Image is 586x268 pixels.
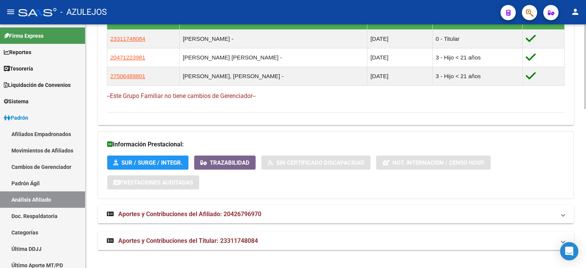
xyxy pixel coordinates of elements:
[121,159,182,166] span: SUR / SURGE / INTEGR.
[4,32,43,40] span: Firma Express
[107,139,564,150] h3: Información Prestacional:
[4,97,29,106] span: Sistema
[261,156,370,170] button: Sin Certificado Discapacidad
[4,114,28,122] span: Padrón
[571,7,580,16] mat-icon: person
[367,67,432,85] td: [DATE]
[4,48,31,56] span: Reportes
[118,237,258,244] span: Aportes y Contribuciones del Titular: 23311748084
[110,73,145,79] span: 27506489801
[107,92,565,100] h4: --Este Grupo Familiar no tiene cambios de Gerenciador--
[107,156,188,170] button: SUR / SURGE / INTEGR.
[433,48,523,67] td: 3 - Hijo < 21 años
[118,210,261,218] span: Aportes y Contribuciones del Afiliado: 20426796970
[367,48,432,67] td: [DATE]
[276,159,364,166] span: Sin Certificado Discapacidad
[110,35,145,42] span: 23311748084
[98,205,574,223] mat-expansion-panel-header: Aportes y Contribuciones del Afiliado: 20426796970
[110,54,145,61] span: 20471223981
[60,4,107,21] span: - AZULEJOS
[107,175,199,189] button: Prestaciones Auditadas
[180,48,367,67] td: [PERSON_NAME] [PERSON_NAME] -
[120,179,193,186] span: Prestaciones Auditadas
[194,156,256,170] button: Trazabilidad
[98,232,574,250] mat-expansion-panel-header: Aportes y Contribuciones del Titular: 23311748084
[4,64,33,73] span: Tesorería
[210,159,250,166] span: Trazabilidad
[180,29,367,48] td: [PERSON_NAME] -
[433,29,523,48] td: 0 - Titular
[6,7,15,16] mat-icon: menu
[393,159,485,166] span: Not. Internacion / Censo Hosp.
[433,67,523,85] td: 3 - Hijo < 21 años
[4,81,71,89] span: Liquidación de Convenios
[180,67,367,85] td: [PERSON_NAME], [PERSON_NAME] -
[376,156,491,170] button: Not. Internacion / Censo Hosp.
[560,242,578,260] div: Open Intercom Messenger
[367,29,432,48] td: [DATE]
